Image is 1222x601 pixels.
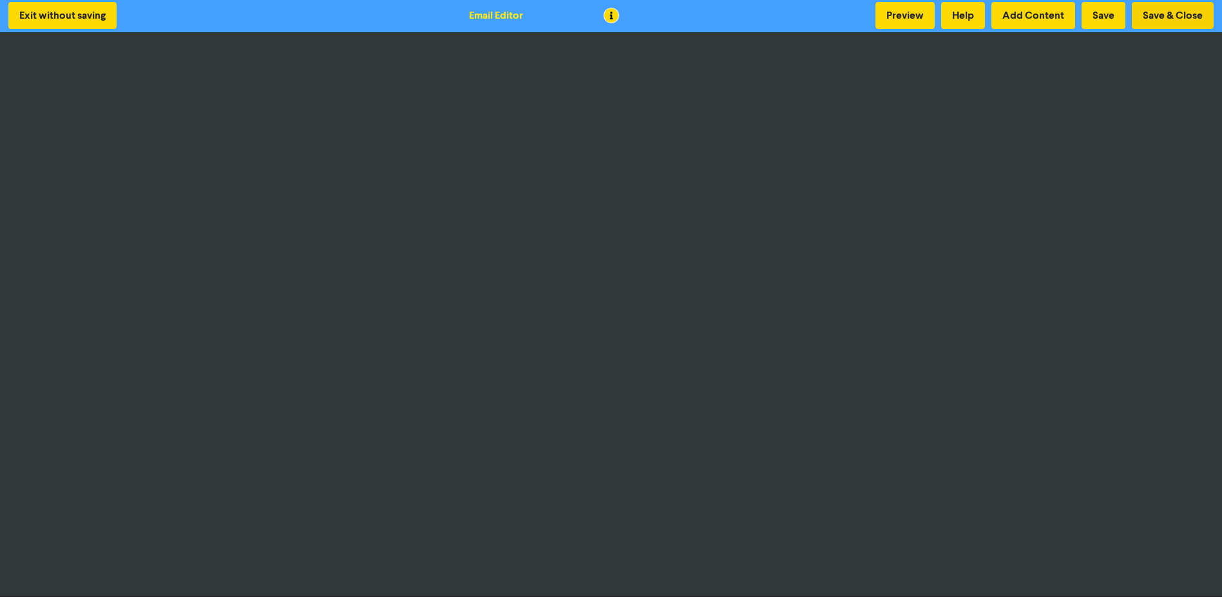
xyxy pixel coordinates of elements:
button: Help [941,2,985,29]
button: Add Content [991,2,1075,29]
button: Preview [875,2,935,29]
button: Save [1082,2,1125,29]
button: Save & Close [1132,2,1214,29]
button: Exit without saving [8,2,117,29]
div: Email Editor [469,8,523,23]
